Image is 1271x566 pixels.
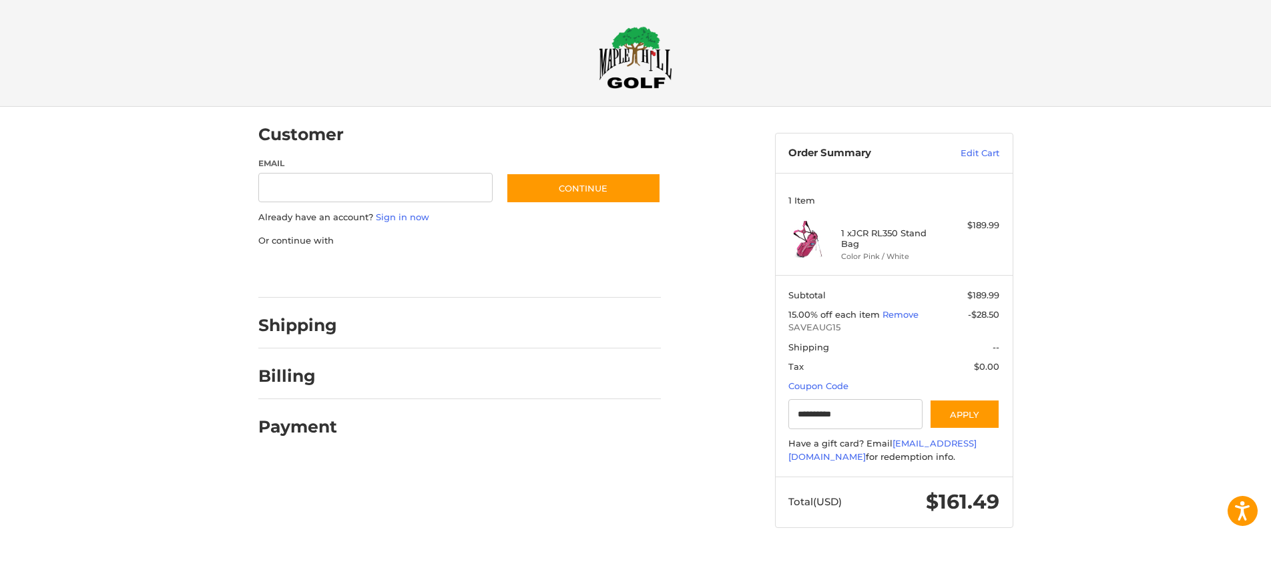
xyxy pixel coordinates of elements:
[788,438,977,462] a: [EMAIL_ADDRESS][DOMAIN_NAME]
[788,437,999,463] div: Have a gift card? Email for redemption info.
[506,173,661,204] button: Continue
[788,290,826,300] span: Subtotal
[376,212,429,222] a: Sign in now
[841,228,943,250] h4: 1 x JCR RL350 Stand Bag
[882,309,919,320] a: Remove
[788,495,842,508] span: Total (USD)
[974,361,999,372] span: $0.00
[932,147,999,160] a: Edit Cart
[788,380,848,391] a: Coupon Code
[258,234,661,248] p: Or continue with
[788,195,999,206] h3: 1 Item
[788,321,999,334] span: SAVEAUG15
[1161,530,1271,566] iframe: Google Customer Reviews
[788,147,932,160] h3: Order Summary
[947,219,999,232] div: $189.99
[841,251,943,262] li: Color Pink / White
[967,290,999,300] span: $189.99
[968,309,999,320] span: -$28.50
[258,211,661,224] p: Already have an account?
[258,315,337,336] h2: Shipping
[929,399,1000,429] button: Apply
[258,124,344,145] h2: Customer
[926,489,999,514] span: $161.49
[599,26,672,89] img: Maple Hill Golf
[993,342,999,352] span: --
[480,260,580,284] iframe: PayPal-venmo
[788,361,804,372] span: Tax
[258,416,337,437] h2: Payment
[258,158,493,170] label: Email
[788,399,923,429] input: Gift Certificate or Coupon Code
[254,260,354,284] iframe: PayPal-paypal
[258,366,336,386] h2: Billing
[367,260,467,284] iframe: PayPal-paylater
[788,309,882,320] span: 15.00% off each item
[788,342,829,352] span: Shipping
